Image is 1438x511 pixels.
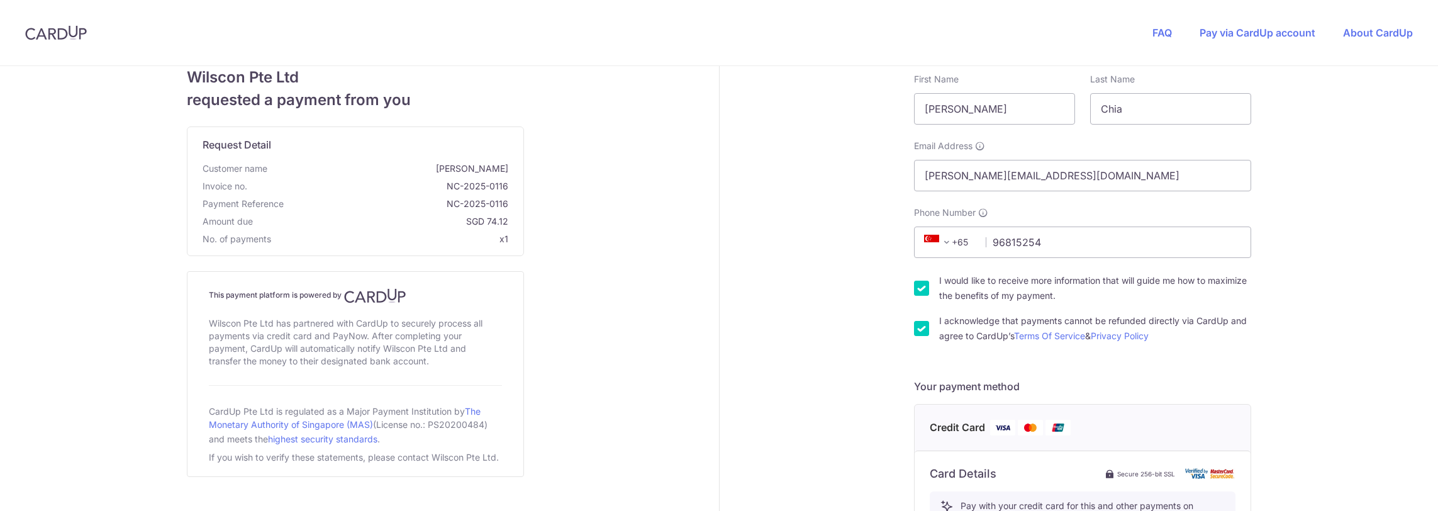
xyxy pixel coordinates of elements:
img: Visa [990,420,1015,435]
span: Wilscon Pte Ltd [187,66,524,89]
a: Terms Of Service [1014,330,1085,341]
span: No. of payments [203,233,271,245]
img: CardUp [344,288,406,303]
img: card secure [1185,468,1235,479]
label: I acknowledge that payments cannot be refunded directly via CardUp and agree to CardUp’s & [939,313,1251,344]
img: CardUp [25,25,87,40]
span: requested a payment from you [187,89,524,111]
a: highest security standards [268,434,377,444]
span: Invoice no. [203,180,247,193]
div: CardUp Pte Ltd is regulated as a Major Payment Institution by (License no.: PS20200484) and meets... [209,401,502,449]
input: Email address [914,160,1251,191]
h4: This payment platform is powered by [209,288,502,303]
div: Wilscon Pte Ltd has partnered with CardUp to securely process all payments via credit card and Pa... [209,315,502,370]
label: I would like to receive more information that will guide me how to maximize the benefits of my pa... [939,273,1251,303]
span: [PERSON_NAME] [272,162,508,175]
span: NC-2025-0116 [252,180,508,193]
label: Last Name [1090,73,1135,86]
a: About CardUp [1343,26,1413,39]
input: First name [914,93,1075,125]
span: translation missing: en.request_detail [203,138,271,151]
span: x1 [499,233,508,244]
span: NC-2025-0116 [289,198,508,210]
span: Phone Number [914,206,976,219]
span: SGD 74.12 [258,215,508,228]
h6: Card Details [930,466,996,481]
img: Mastercard [1018,420,1043,435]
img: Union Pay [1045,420,1071,435]
span: Email Address [914,140,973,152]
span: Customer name [203,162,267,175]
h5: Your payment method [914,379,1251,394]
a: Privacy Policy [1091,330,1149,341]
span: Amount due [203,215,253,228]
input: Last name [1090,93,1251,125]
span: +65 [920,235,977,250]
span: translation missing: en.payment_reference [203,198,284,209]
span: Secure 256-bit SSL [1117,469,1175,479]
div: If you wish to verify these statements, please contact Wilscon Pte Ltd. [209,449,501,466]
a: FAQ [1152,26,1172,39]
a: Pay via CardUp account [1200,26,1315,39]
label: First Name [914,73,959,86]
span: Credit Card [930,420,985,435]
span: +65 [924,235,954,250]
